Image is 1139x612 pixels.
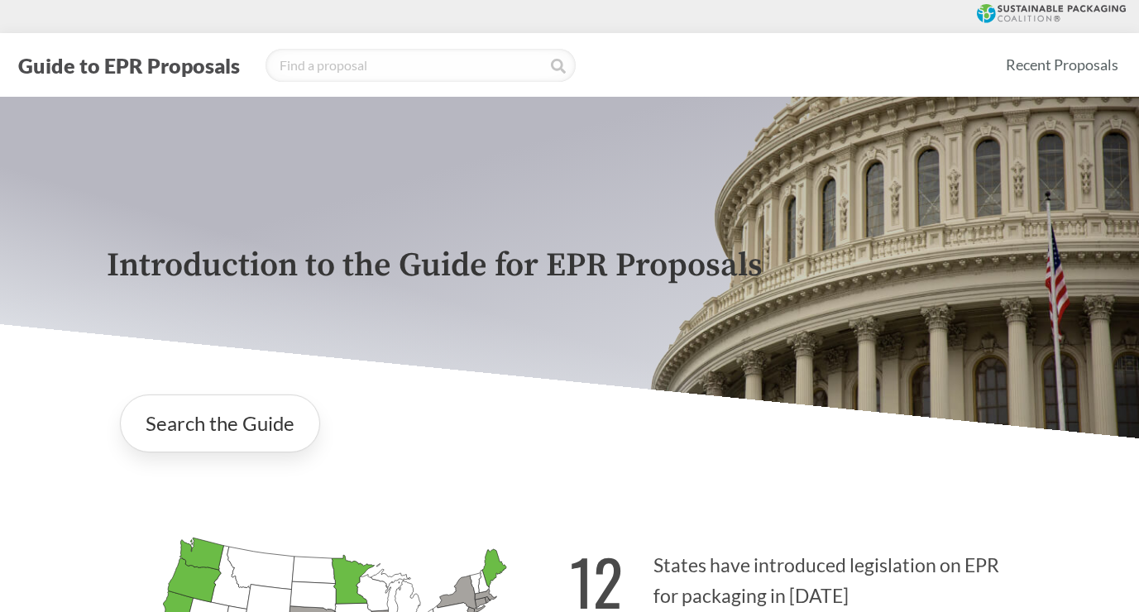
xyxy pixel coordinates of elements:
p: Introduction to the Guide for EPR Proposals [107,247,1033,284]
a: Recent Proposals [998,46,1126,84]
button: Guide to EPR Proposals [13,52,245,79]
input: Find a proposal [266,49,576,82]
a: Search the Guide [120,394,320,452]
